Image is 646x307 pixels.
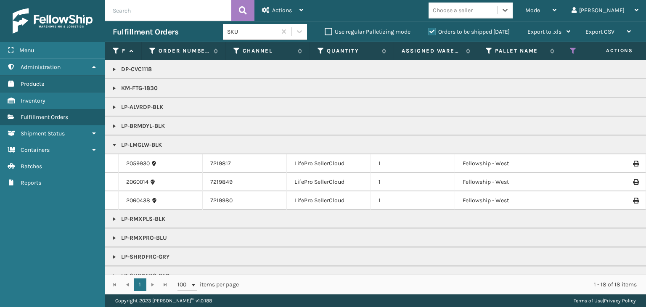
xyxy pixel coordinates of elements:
[327,47,378,55] label: Quantity
[402,47,462,55] label: Assigned Warehouse
[633,198,638,204] i: Print Label
[251,281,637,289] div: 1 - 18 of 18 items
[455,154,539,173] td: Fellowship - West
[525,7,540,14] span: Mode
[177,278,239,291] span: items per page
[159,47,209,55] label: Order Number
[495,47,546,55] label: Pallet Name
[633,161,638,167] i: Print Label
[574,298,603,304] a: Terms of Use
[21,130,65,137] span: Shipment Status
[21,80,44,87] span: Products
[633,179,638,185] i: Print Label
[455,173,539,191] td: Fellowship - West
[21,179,41,186] span: Reports
[122,47,125,55] label: Fulfillment Order Id
[19,47,34,54] span: Menu
[371,154,455,173] td: 1
[585,28,614,35] span: Export CSV
[455,191,539,210] td: Fellowship - West
[203,191,287,210] td: 7219980
[21,114,68,121] span: Fulfillment Orders
[428,28,510,35] label: Orders to be shipped [DATE]
[580,44,638,58] span: Actions
[126,178,148,186] a: 2060014
[13,8,93,34] img: logo
[604,298,636,304] a: Privacy Policy
[574,294,636,307] div: |
[21,64,61,71] span: Administration
[287,191,371,210] td: LifePro SellerCloud
[126,159,150,168] a: 2059930
[203,154,287,173] td: 7219817
[203,173,287,191] td: 7219849
[433,6,473,15] div: Choose a seller
[115,294,212,307] p: Copyright 2023 [PERSON_NAME]™ v 1.0.188
[126,196,150,205] a: 2060438
[21,97,45,104] span: Inventory
[113,27,178,37] h3: Fulfillment Orders
[227,27,277,36] div: SKU
[325,28,410,35] label: Use regular Palletizing mode
[371,191,455,210] td: 1
[287,173,371,191] td: LifePro SellerCloud
[243,47,294,55] label: Channel
[21,146,50,153] span: Containers
[287,154,371,173] td: LifePro SellerCloud
[527,28,561,35] span: Export to .xls
[272,7,292,14] span: Actions
[21,163,42,170] span: Batches
[134,278,146,291] a: 1
[177,281,190,289] span: 100
[371,173,455,191] td: 1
